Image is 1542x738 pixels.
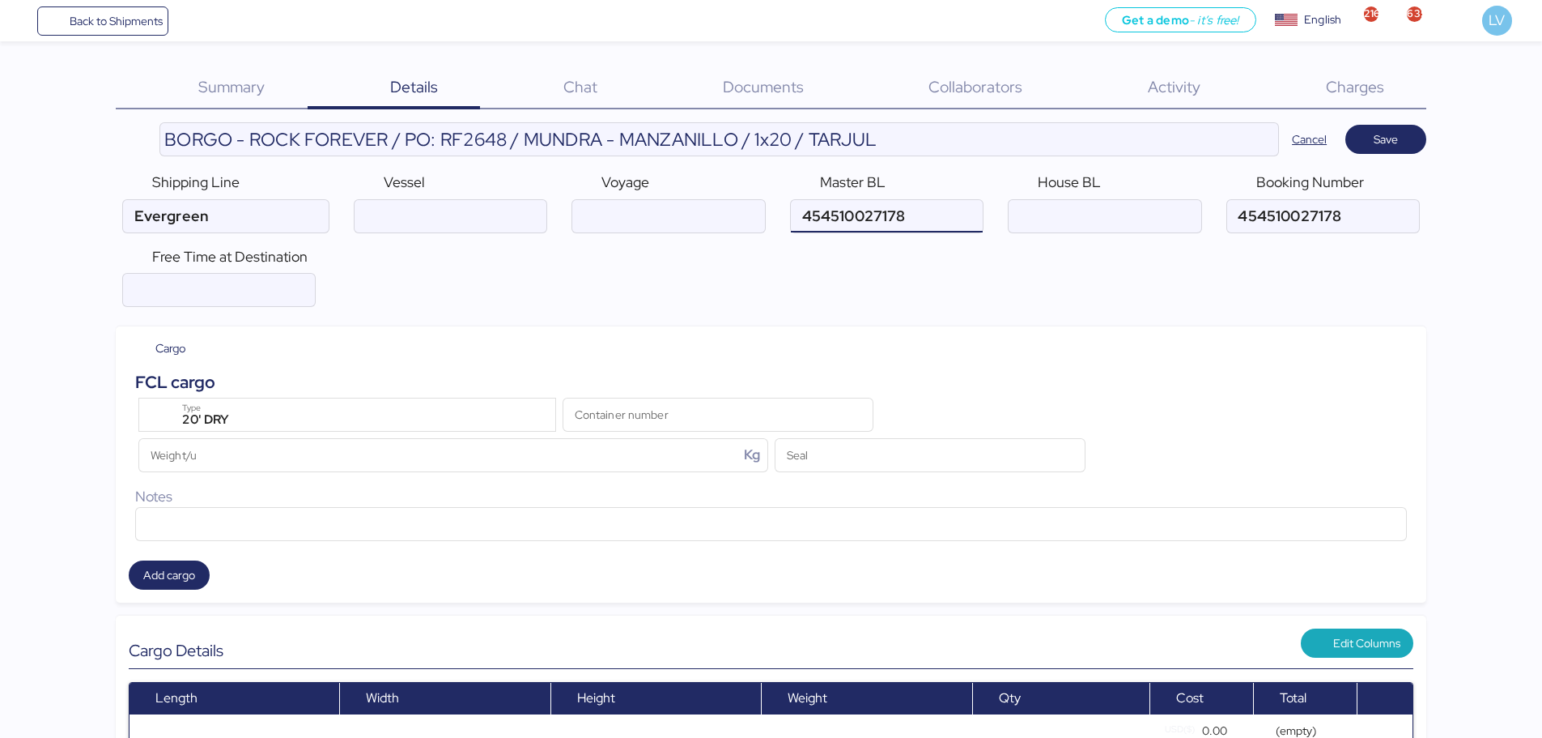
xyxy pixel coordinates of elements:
[1345,125,1426,154] button: Save
[155,339,186,357] span: Cargo
[775,439,1085,471] input: Seal
[1279,125,1340,154] button: Cancel
[1038,173,1101,191] span: House BL
[198,76,265,97] span: Summary
[1326,76,1384,97] span: Charges
[384,173,425,191] span: Vessel
[135,369,215,395] div: FCL cargo
[182,412,229,427] span: 20' DRY
[1304,11,1341,28] div: English
[10,7,37,35] button: Menu
[820,173,886,191] span: Master BL
[390,76,438,97] span: Details
[1148,76,1200,97] span: Activity
[1301,629,1414,658] button: Edit Columns
[1165,722,1195,737] span: USD($)
[1489,10,1505,31] span: LV
[1280,689,1306,706] span: Total
[723,76,804,97] span: Documents
[129,561,210,590] button: Add cargo
[37,6,169,36] a: Back to Shipments
[1176,689,1204,706] span: Cost
[366,689,399,706] span: Width
[1292,130,1327,149] span: Cancel
[744,445,767,465] div: Kg
[129,641,771,660] div: Cargo Details
[577,689,615,706] span: Height
[563,399,873,431] input: Container number
[563,76,597,97] span: Chat
[135,486,1407,507] div: Notes
[1256,173,1364,191] span: Booking Number
[999,689,1021,706] span: Qty
[1374,130,1398,149] span: Save
[70,11,163,31] span: Back to Shipments
[152,247,308,266] span: Free Time at Destination
[139,439,739,471] input: Weight/u
[143,565,195,585] span: Add cargo
[152,173,240,191] span: Shipping Line
[601,173,649,191] span: Voyage
[1333,633,1400,653] span: Edit Columns
[788,689,827,706] span: Weight
[928,76,1022,97] span: Collaborators
[155,689,198,706] span: Length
